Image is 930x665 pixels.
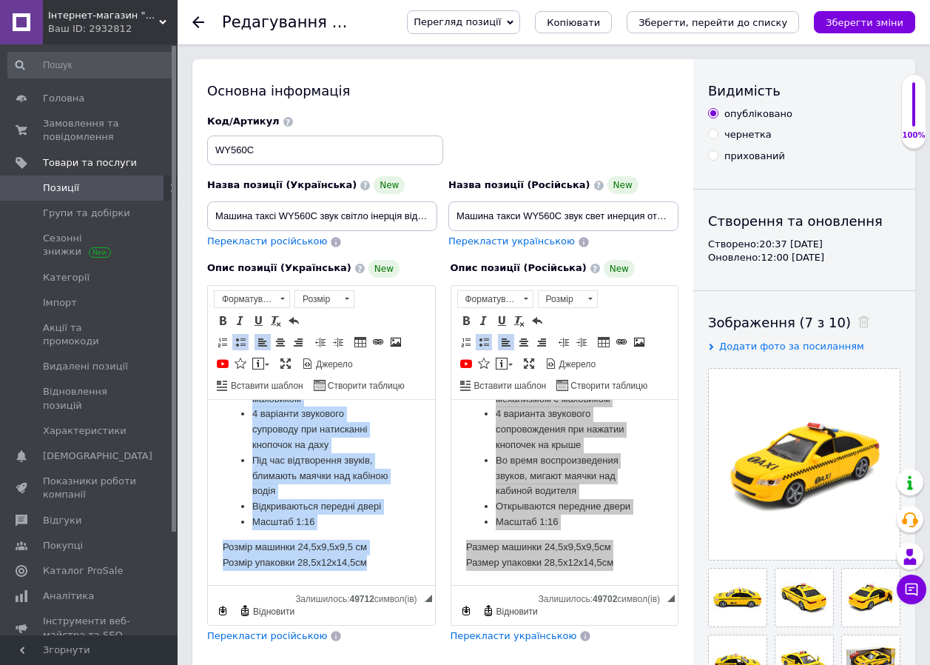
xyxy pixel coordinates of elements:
[215,313,231,329] a: Жирний (Ctrl+B)
[724,107,792,121] div: опубліковано
[613,334,630,350] a: Вставити/Редагувати посилання (Ctrl+L)
[557,358,596,371] span: Джерело
[708,313,900,332] div: Зображення (7 з 10)
[448,235,575,247] span: Перекласти українською
[43,181,79,195] span: Позиції
[48,9,159,22] span: Інтернет-магазин "TipTopToys"
[493,355,515,372] a: Вставити повідомлення
[826,17,903,28] i: Зберегти зміни
[294,290,354,308] a: Розмір
[232,313,249,329] a: Курсив (Ctrl+I)
[295,291,340,307] span: Розмір
[215,377,306,393] a: Вставити шаблон
[521,355,537,372] a: Максимізувати
[480,603,540,619] a: Відновити
[607,176,638,194] span: New
[476,334,492,350] a: Вставити/видалити маркований список
[232,334,249,350] a: Вставити/видалити маркований список
[573,334,590,350] a: Збільшити відступ
[539,291,583,307] span: Розмір
[43,450,152,463] span: [DEMOGRAPHIC_DATA]
[300,355,355,372] a: Джерело
[451,630,577,641] span: Перекласти українською
[232,355,249,372] a: Вставити іконку
[516,334,532,350] a: По центру
[326,380,405,392] span: Створити таблицю
[43,564,123,578] span: Каталог ProSale
[44,53,183,99] li: Во время воспроизведения звуков, мигают маячки над кабиной водителя
[349,594,374,604] span: 49712
[44,115,183,130] li: Масштаб 1:16
[476,355,492,372] a: Вставити іконку
[556,334,572,350] a: Зменшити відступ
[207,201,437,231] input: Наприклад, H&M жіноча сукня зелена 38 розмір вечірня максі з блискітками
[708,238,900,251] div: Створено: 20:37 [DATE]
[44,53,183,99] li: Під час відтворення звуків, блимають маячки над кабіною водія
[44,7,183,53] li: 4 варіанти звукового супроводу при натисканні кнопочок на даху
[451,262,587,273] span: Опис позиції (Російська)
[207,116,280,127] span: Код/Артикул
[596,334,612,350] a: Таблиця
[724,150,785,163] div: прихований
[44,7,183,53] li: 4 варианта звукового сопровождения при нажатии кнопочек на крыше
[43,475,137,501] span: Показники роботи компанії
[43,615,137,641] span: Інструменти веб-майстра та SEO
[638,17,787,28] i: Зберегти, перейти до списку
[498,334,514,350] a: По лівому краю
[43,117,137,144] span: Замовлення та повідомлення
[286,313,302,329] a: Повернути (Ctrl+Z)
[250,355,272,372] a: Вставити повідомлення
[192,16,204,28] div: Повернутися назад
[631,334,647,350] a: Зображення
[229,380,303,392] span: Вставити шаблон
[667,595,675,602] span: Потягніть для зміни розмірів
[207,179,357,190] span: Назва позиції (Українська)
[15,140,212,171] p: Розмір машинки 24,5х9,5х9,5 см Розмір упаковки 28,5х12х14,5см
[255,334,271,350] a: По лівому краю
[719,341,864,352] span: Додати фото за посиланням
[458,603,474,619] a: Зробити резервну копію зараз
[448,179,590,190] span: Назва позиції (Російська)
[43,321,137,348] span: Акції та промокоди
[222,13,917,31] h1: Редагування позиції: Машина таксі WY560C звук світло інерція відкриваються двері
[43,589,94,603] span: Аналітика
[543,355,599,372] a: Джерело
[314,358,353,371] span: Джерело
[511,313,528,329] a: Видалити форматування
[414,16,501,27] span: Перегляд позиції
[897,575,926,604] button: Чат з покупцем
[368,260,400,278] span: New
[814,11,915,33] button: Зберегти зміни
[43,296,77,310] span: Імпорт
[352,334,368,350] a: Таблиця
[277,355,294,372] a: Максимізувати
[295,590,424,604] div: Кiлькiсть символiв
[208,400,435,585] iframe: Редактор, 8BD1297F-D23A-4F7E-ABAD-404FBA591AA3
[43,92,84,105] span: Головна
[43,232,137,258] span: Сезонні знижки
[215,355,231,372] a: Додати відео з YouTube
[215,603,231,619] a: Зробити резервну копію зараз
[568,380,647,392] span: Створити таблицю
[15,140,212,171] p: Размер машинки 24,5х9,5х9,5см Размер упаковки 28,5х12х14,5см
[207,262,351,273] span: Опис позиції (Українська)
[374,176,405,194] span: New
[593,594,617,604] span: 49702
[458,377,549,393] a: Вставити шаблон
[901,74,926,149] div: 100% Якість заповнення
[554,377,650,393] a: Створити таблицю
[207,81,678,100] div: Основна інформація
[215,291,275,307] span: Форматування
[215,334,231,350] a: Вставити/видалити нумерований список
[476,313,492,329] a: Курсив (Ctrl+I)
[724,128,772,141] div: чернетка
[250,313,266,329] a: Підкреслений (Ctrl+U)
[7,52,175,78] input: Пошук
[251,606,294,618] span: Відновити
[43,385,137,412] span: Відновлення позицій
[43,207,130,220] span: Групи та добірки
[627,11,799,33] button: Зберегти, перейти до списку
[529,313,545,329] a: Повернути (Ctrl+Z)
[207,235,327,247] span: Перекласти російською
